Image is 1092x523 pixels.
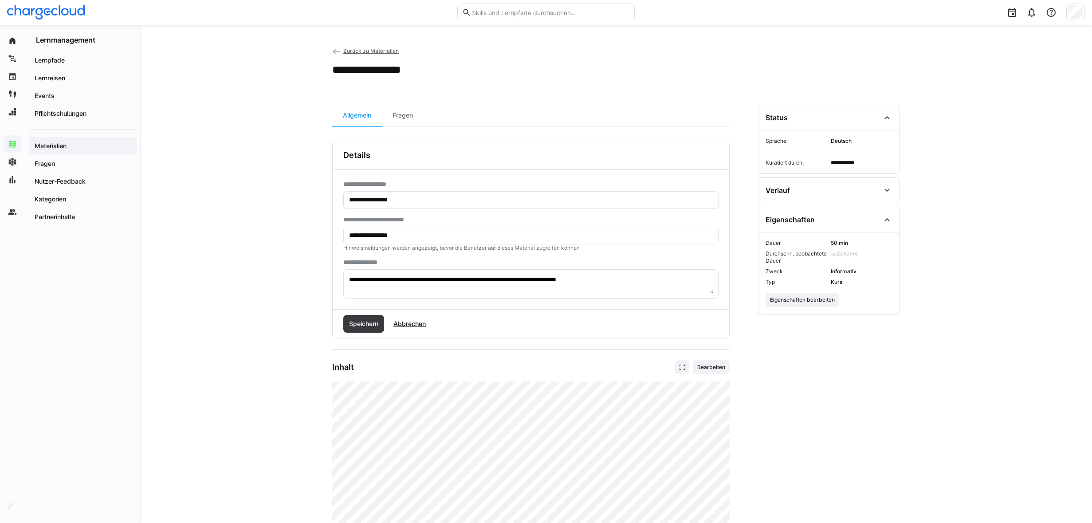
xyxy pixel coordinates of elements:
[766,186,790,195] div: Verlauf
[766,215,815,224] div: Eigenschaften
[471,8,630,16] input: Skills und Lernpfade durchsuchen…
[831,138,892,145] span: Deutsch
[332,362,354,372] h3: Inhalt
[766,279,827,286] span: Typ
[766,113,788,122] div: Status
[343,150,370,160] h3: Details
[766,159,827,166] span: Kuratiert durch:
[343,315,384,333] button: Speichern
[332,105,382,126] div: Allgemein
[392,319,427,328] span: Abbrechen
[382,105,424,126] div: Fragen
[693,360,730,374] button: Bearbeiten
[348,319,380,328] span: Speichern
[332,47,399,54] a: Zurück zu Materialien
[343,244,719,252] p: Hinweismeldungen werden angezeigt, bevor die Benutzer auf dieses Material zugreifen können
[766,138,827,145] span: Sprache
[766,293,839,307] button: Eigenschaften bearbeiten
[831,279,892,286] span: Kurs
[343,47,399,54] span: Zurück zu Materialien
[766,250,827,264] span: Durchschn. beobachtete Dauer
[831,240,892,247] span: 50 min
[769,296,836,303] span: Eigenschaften bearbeiten
[766,240,827,247] span: Dauer
[831,250,892,264] span: Unbekannt
[696,364,726,371] span: Bearbeiten
[831,268,892,275] span: Informativ
[766,268,827,275] span: Zweck
[388,315,432,333] button: Abbrechen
